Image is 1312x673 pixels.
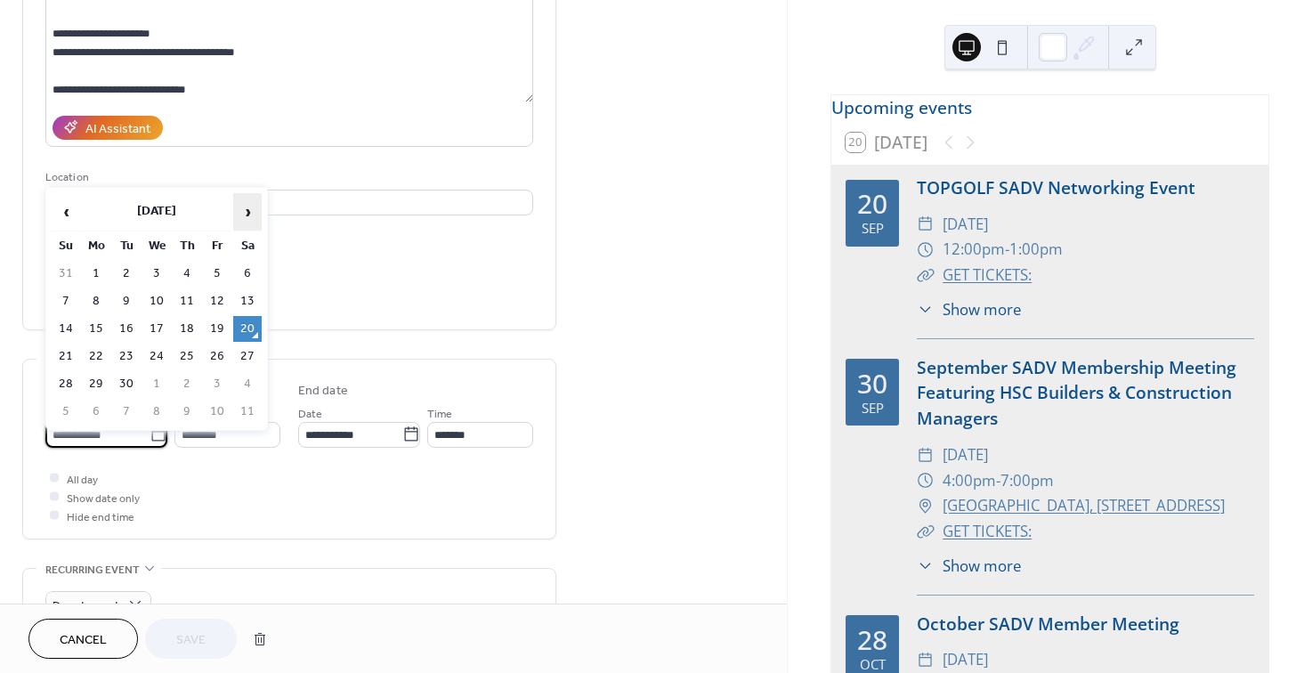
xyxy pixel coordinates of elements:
td: 22 [82,344,110,369]
td: 1 [142,371,171,397]
td: 7 [112,399,141,425]
th: We [142,233,171,259]
span: [DATE] [943,442,988,468]
span: Show date only [67,489,140,507]
span: Do not repeat [53,595,119,615]
span: Show more [943,555,1021,577]
td: 6 [82,399,110,425]
a: October SADV Member Meeting [917,612,1179,636]
a: GET TICKETS: [943,264,1032,285]
div: 20 [857,191,887,217]
td: 8 [142,399,171,425]
a: GET TICKETS: [943,521,1032,541]
td: 11 [233,399,262,425]
a: September SADV Membership Meeting Featuring HSC Builders & Construction Managers [917,355,1236,431]
td: 2 [173,371,201,397]
td: 4 [173,261,201,287]
th: Th [173,233,201,259]
td: 28 [52,371,80,397]
td: 17 [142,316,171,342]
th: Sa [233,233,262,259]
td: 21 [52,344,80,369]
div: 30 [857,370,887,397]
button: ​Show more [917,298,1021,320]
span: - [996,468,1000,494]
div: ​ [917,442,934,468]
td: 3 [142,261,171,287]
span: › [234,194,261,230]
td: 10 [142,288,171,314]
span: Time [427,404,452,423]
td: 15 [82,316,110,342]
span: 1:00pm [1009,237,1063,263]
div: Upcoming events [831,95,1268,121]
div: ​ [917,212,934,238]
span: All day [67,470,98,489]
th: [DATE] [82,193,231,231]
div: ​ [917,263,934,288]
div: ​ [917,298,934,320]
span: Cancel [60,631,107,650]
td: 11 [173,288,201,314]
span: Hide end time [67,507,134,526]
div: ​ [917,647,934,673]
td: 27 [233,344,262,369]
td: 19 [203,316,231,342]
div: ​ [917,237,934,263]
div: ​ [917,519,934,545]
td: 18 [173,316,201,342]
button: ​Show more [917,555,1021,577]
div: 28 [857,627,887,653]
span: Recurring event [45,561,140,580]
span: 12:00pm [943,237,1005,263]
th: Mo [82,233,110,259]
td: 3 [203,371,231,397]
td: 9 [112,288,141,314]
td: 26 [203,344,231,369]
a: TOPGOLF SADV Networking Event [917,175,1195,199]
div: Sep [862,222,884,235]
div: ​ [917,493,934,519]
td: 5 [203,261,231,287]
span: Show more [943,298,1021,320]
td: 20 [233,316,262,342]
span: [DATE] [943,212,988,238]
td: 13 [233,288,262,314]
td: 25 [173,344,201,369]
th: Su [52,233,80,259]
div: ​ [917,468,934,494]
div: End date [298,382,348,401]
div: ​ [917,555,934,577]
td: 30 [112,371,141,397]
td: 31 [52,261,80,287]
span: 7:00pm [1000,468,1054,494]
td: 1 [82,261,110,287]
div: Sep [862,401,884,415]
td: 24 [142,344,171,369]
td: 29 [82,371,110,397]
td: 16 [112,316,141,342]
td: 23 [112,344,141,369]
th: Tu [112,233,141,259]
td: 14 [52,316,80,342]
div: AI Assistant [85,119,150,138]
div: Location [45,168,530,187]
td: 10 [203,399,231,425]
span: 4:00pm [943,468,996,494]
span: [DATE] [943,647,988,673]
td: 8 [82,288,110,314]
span: ‹ [53,194,79,230]
td: 7 [52,288,80,314]
button: AI Assistant [53,116,163,140]
button: Cancel [28,619,138,659]
td: 12 [203,288,231,314]
span: Date [298,404,322,423]
td: 6 [233,261,262,287]
a: [GEOGRAPHIC_DATA], [STREET_ADDRESS] [943,493,1225,519]
td: 4 [233,371,262,397]
td: 5 [52,399,80,425]
td: 9 [173,399,201,425]
span: - [1005,237,1009,263]
td: 2 [112,261,141,287]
